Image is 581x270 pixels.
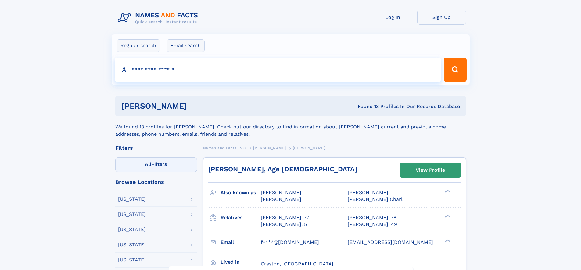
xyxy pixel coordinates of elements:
[118,227,146,232] div: [US_STATE]
[118,212,146,217] div: [US_STATE]
[417,10,466,25] a: Sign Up
[261,214,309,221] a: [PERSON_NAME], 77
[115,179,197,185] div: Browse Locations
[115,10,203,26] img: Logo Names and Facts
[261,261,333,267] span: Creston, [GEOGRAPHIC_DATA]
[272,103,460,110] div: Found 13 Profiles In Our Records Database
[221,257,261,267] h3: Lived in
[348,221,397,228] a: [PERSON_NAME], 49
[443,189,451,193] div: ❯
[117,39,160,52] label: Regular search
[443,214,451,218] div: ❯
[203,144,237,152] a: Names and Facts
[348,190,388,195] span: [PERSON_NAME]
[118,258,146,262] div: [US_STATE]
[261,196,301,202] span: [PERSON_NAME]
[348,196,403,202] span: [PERSON_NAME] Charl
[243,144,246,152] a: G
[443,239,451,243] div: ❯
[167,39,205,52] label: Email search
[221,212,261,223] h3: Relatives
[145,161,151,167] span: All
[115,157,197,172] label: Filters
[115,58,441,82] input: search input
[293,146,325,150] span: [PERSON_NAME]
[416,163,445,177] div: View Profile
[221,188,261,198] h3: Also known as
[253,144,286,152] a: [PERSON_NAME]
[261,190,301,195] span: [PERSON_NAME]
[444,58,466,82] button: Search Button
[261,221,309,228] a: [PERSON_NAME], 51
[368,10,417,25] a: Log In
[400,163,461,177] a: View Profile
[208,165,357,173] a: [PERSON_NAME], Age [DEMOGRAPHIC_DATA]
[118,242,146,247] div: [US_STATE]
[348,214,396,221] a: [PERSON_NAME], 78
[253,146,286,150] span: [PERSON_NAME]
[243,146,246,150] span: G
[118,197,146,202] div: [US_STATE]
[115,116,466,138] div: We found 13 profiles for [PERSON_NAME]. Check out our directory to find information about [PERSON...
[348,239,433,245] span: [EMAIL_ADDRESS][DOMAIN_NAME]
[121,102,272,110] h1: [PERSON_NAME]
[221,237,261,247] h3: Email
[115,145,197,151] div: Filters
